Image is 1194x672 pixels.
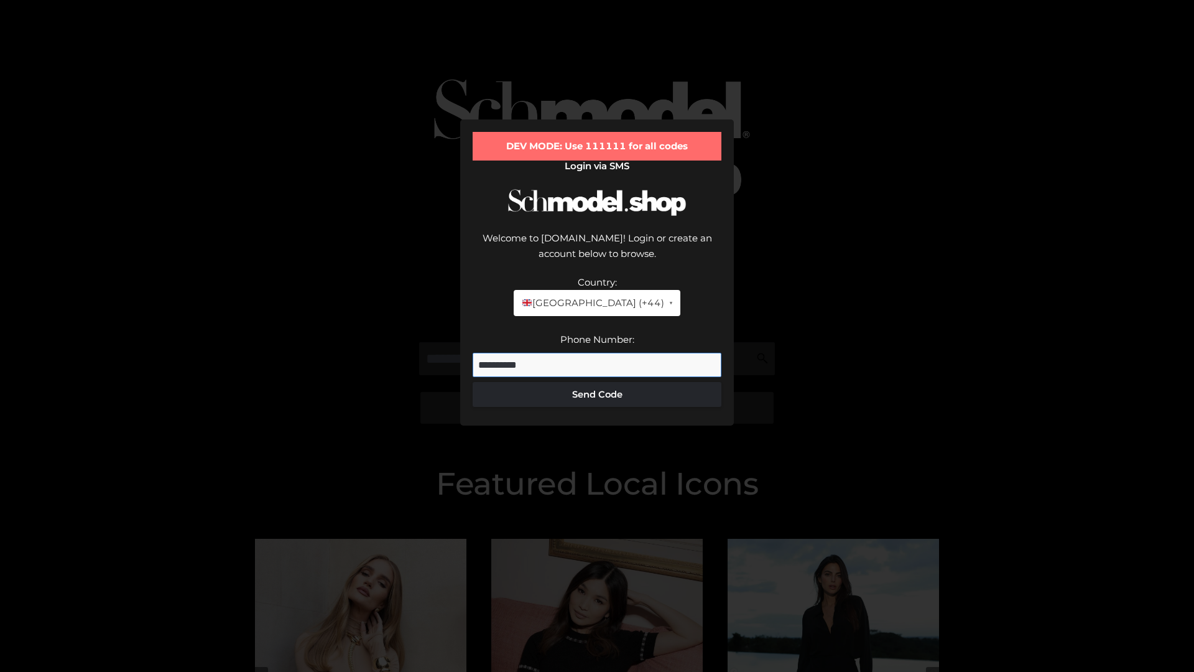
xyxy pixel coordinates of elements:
[473,132,721,161] div: DEV MODE: Use 111111 for all codes
[473,382,721,407] button: Send Code
[522,298,532,307] img: 🇬🇧
[504,178,690,227] img: Schmodel Logo
[578,276,617,288] label: Country:
[521,295,664,311] span: [GEOGRAPHIC_DATA] (+44)
[473,161,721,172] h2: Login via SMS
[560,334,634,345] label: Phone Number:
[473,230,721,274] div: Welcome to [DOMAIN_NAME]! Login or create an account below to browse.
